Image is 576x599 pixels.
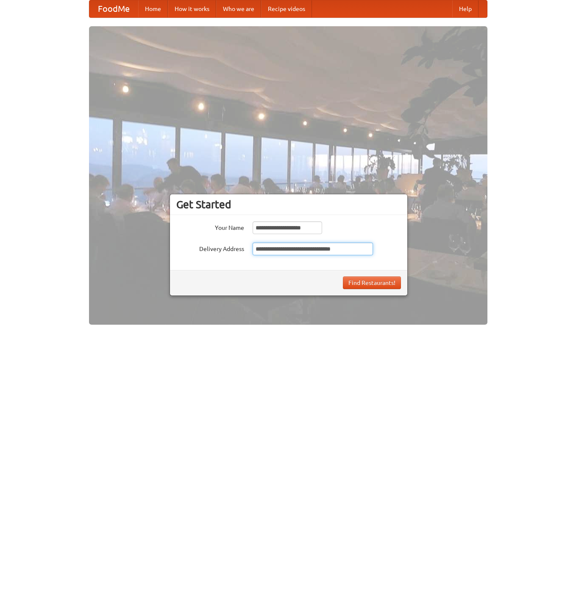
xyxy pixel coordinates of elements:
h3: Get Started [176,198,401,211]
a: How it works [168,0,216,17]
a: Recipe videos [261,0,312,17]
a: Home [138,0,168,17]
a: Who we are [216,0,261,17]
a: FoodMe [89,0,138,17]
label: Your Name [176,221,244,232]
a: Help [452,0,479,17]
label: Delivery Address [176,243,244,253]
button: Find Restaurants! [343,276,401,289]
